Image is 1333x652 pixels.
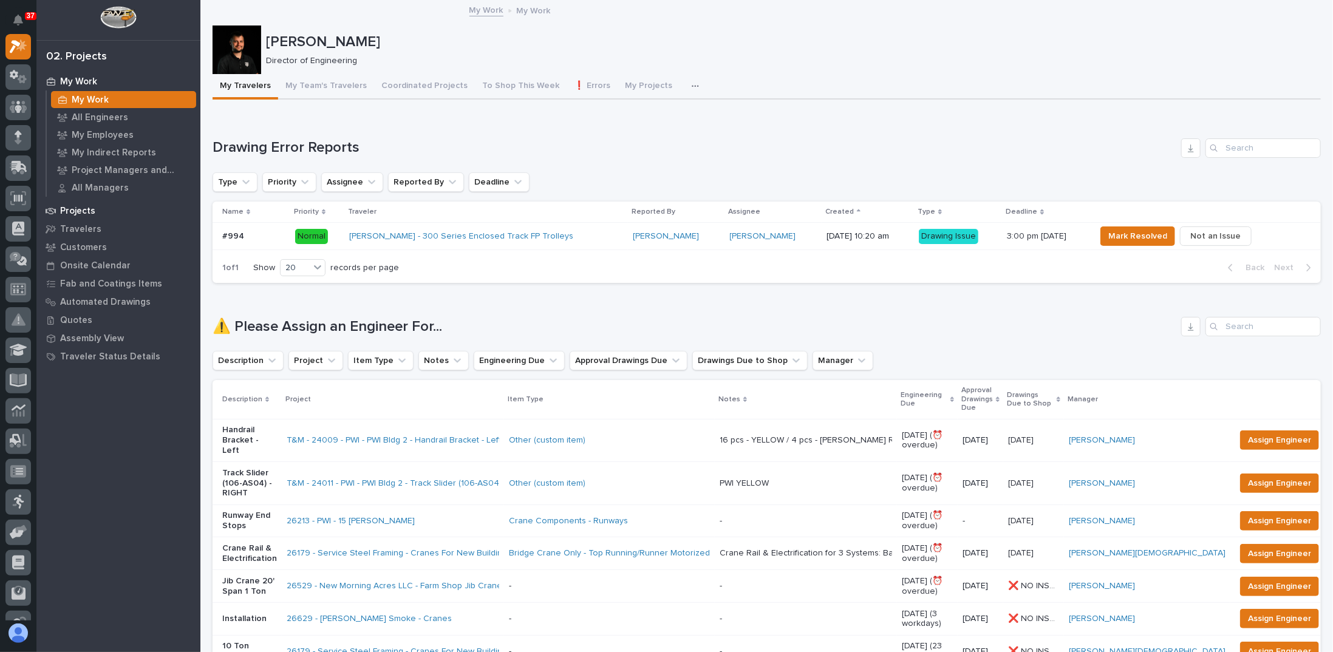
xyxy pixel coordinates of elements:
a: Assembly View [36,329,200,347]
a: [PERSON_NAME] [633,231,699,242]
p: - [509,581,710,591]
div: PWI YELLOW [720,478,769,489]
p: Installation [222,614,277,624]
button: Reported By [388,172,464,192]
button: Mark Resolved [1100,226,1175,246]
div: 02. Projects [46,50,107,64]
span: Back [1238,262,1264,273]
a: Bridge Crane Only - Top Running/Runner Motorized [509,548,710,559]
button: Approval Drawings Due [570,351,687,370]
span: Assign Engineer [1248,514,1311,528]
button: Assign Engineer [1240,474,1319,493]
button: Priority [262,172,316,192]
tr: #994#994 Normal[PERSON_NAME] - 300 Series Enclosed Track FP Trolleys [PERSON_NAME] [PERSON_NAME] ... [213,223,1321,250]
p: Traveler Status Details [60,351,160,362]
p: Project [285,393,311,406]
p: Description [222,393,262,406]
a: Project Managers and Engineers [47,161,200,178]
div: Crane Rail & Electrification for 3 Systems: Bay 1: #30 Rail - 120 Amp ElectroTrack Bay 2: #30 Rai... [720,548,892,559]
button: Assign Engineer [1240,511,1319,531]
p: [DATE] [1008,514,1036,526]
div: - [720,516,722,526]
p: Traveler [348,205,377,219]
p: Show [253,263,275,273]
p: [DATE] (⏰ overdue) [902,473,953,494]
button: Notifications [5,7,31,33]
p: ❌ NO INSTALL DATE! [1008,579,1062,591]
span: Assign Engineer [1248,579,1311,594]
a: Crane Components - Runways [509,516,628,526]
p: [DATE] (3 workdays) [902,609,953,630]
p: Handrail Bracket - Left [222,425,277,455]
a: My Work [36,72,200,90]
img: Workspace Logo [100,6,136,29]
p: Assembly View [60,333,124,344]
a: Other (custom item) [509,435,585,446]
button: Assign Engineer [1240,577,1319,596]
button: ❗ Errors [567,74,618,100]
a: My Work [469,2,503,16]
div: 16 pcs - YELLOW / 4 pcs - [PERSON_NAME] RED [720,435,892,446]
button: Drawings Due to Shop [692,351,808,370]
p: Created [825,205,854,219]
button: Not an Issue [1180,226,1252,246]
p: 37 [27,12,35,20]
span: Assign Engineer [1248,611,1311,626]
p: Approval Drawings Due [961,384,993,415]
button: Assign Engineer [1240,430,1319,450]
span: Next [1274,262,1301,273]
p: 3:00 pm [DATE] [1007,229,1069,242]
span: Mark Resolved [1108,229,1167,243]
p: Runway End Stops [222,511,277,531]
button: Deadline [469,172,530,192]
div: Search [1205,317,1321,336]
span: Assign Engineer [1248,476,1311,491]
a: My Employees [47,126,200,143]
p: My Work [60,76,97,87]
p: Notes [718,393,740,406]
a: Fab and Coatings Items [36,274,200,293]
a: My Indirect Reports [47,144,200,161]
button: Item Type [348,351,414,370]
p: [DATE] [963,548,998,559]
p: records per page [330,263,399,273]
button: To Shop This Week [475,74,567,100]
p: [DATE] (⏰ overdue) [902,511,953,531]
p: [DATE] [963,435,998,446]
a: [PERSON_NAME] [1069,614,1135,624]
a: Projects [36,202,200,220]
a: All Engineers [47,109,200,126]
p: Onsite Calendar [60,260,131,271]
p: My Employees [72,130,134,141]
a: T&M - 24009 - PWI - PWI Bldg 2 - Handrail Bracket - Left [287,435,501,446]
a: Other (custom item) [509,478,585,489]
p: Quotes [60,315,92,326]
div: Notifications37 [15,15,31,34]
button: Assignee [321,172,383,192]
input: Search [1205,138,1321,158]
p: Director of Engineering [266,56,1311,66]
a: [PERSON_NAME] [1069,581,1135,591]
p: [DATE] 10:20 am [827,231,909,242]
button: Notes [418,351,469,370]
p: Drawings Due to Shop [1007,389,1054,411]
button: Description [213,351,284,370]
div: Drawing Issue [919,229,978,244]
p: Item Type [508,393,544,406]
p: [DATE] (⏰ overdue) [902,543,953,564]
p: - [963,516,998,526]
button: Coordinated Projects [374,74,475,100]
button: My Team's Travelers [278,74,374,100]
p: [DATE] [963,478,998,489]
p: Engineering Due [901,389,947,411]
p: [DATE] [963,581,998,591]
p: [DATE] [1008,476,1036,489]
div: 20 [281,262,310,274]
a: 26529 - New Morning Acres LLC - Farm Shop Jib Crane [287,581,502,591]
a: My Work [47,91,200,108]
a: Travelers [36,220,200,238]
span: Not an Issue [1190,229,1241,243]
a: [PERSON_NAME] - 300 Series Enclosed Track FP Trolleys [349,231,573,242]
p: Assignee [729,205,761,219]
p: Projects [60,206,95,217]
